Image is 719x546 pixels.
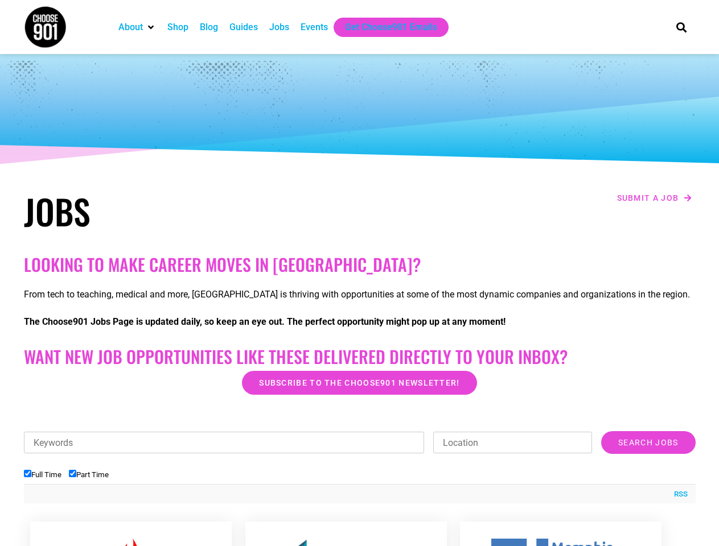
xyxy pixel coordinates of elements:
[617,194,679,202] span: Submit a job
[24,346,696,367] h2: Want New Job Opportunities like these Delivered Directly to your Inbox?
[69,470,76,477] input: Part Time
[24,316,506,327] strong: The Choose901 Jobs Page is updated daily, so keep an eye out. The perfect opportunity might pop u...
[345,20,437,34] a: Get Choose901 Emails
[167,20,188,34] a: Shop
[24,432,425,453] input: Keywords
[269,20,289,34] a: Jobs
[672,18,691,36] div: Search
[24,288,696,301] p: From tech to teaching, medical and more, [GEOGRAPHIC_DATA] is thriving with opportunities at some...
[24,191,354,231] h1: Jobs
[200,20,218,34] a: Blog
[113,18,657,37] nav: Main nav
[24,254,696,275] h2: Looking to make career moves in [GEOGRAPHIC_DATA]?
[24,470,31,477] input: Full Time
[259,379,459,387] span: Subscribe to the Choose901 newsletter!
[433,432,592,453] input: Location
[24,470,61,479] label: Full Time
[242,371,476,395] a: Subscribe to the Choose901 newsletter!
[668,489,688,500] a: RSS
[614,191,696,205] a: Submit a job
[229,20,258,34] a: Guides
[301,20,328,34] a: Events
[113,18,162,37] div: About
[601,431,695,454] input: Search Jobs
[118,20,143,34] a: About
[69,470,109,479] label: Part Time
